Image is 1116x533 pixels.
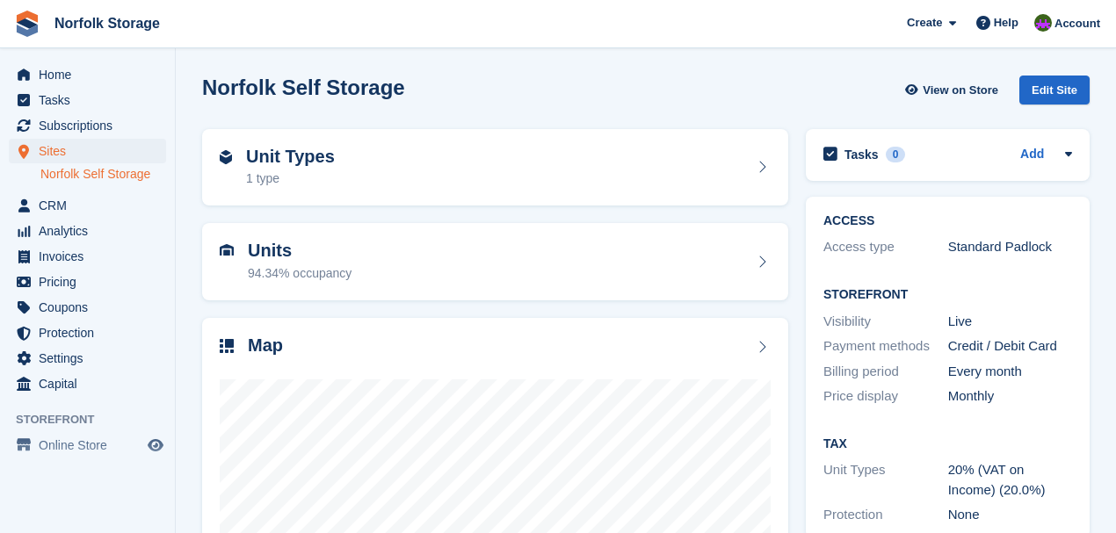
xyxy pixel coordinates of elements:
[39,270,144,294] span: Pricing
[923,82,998,99] span: View on Store
[948,362,1073,382] div: Every month
[948,336,1073,357] div: Credit / Debit Card
[39,433,144,457] span: Online Store
[39,321,144,345] span: Protection
[823,362,948,382] div: Billing period
[844,147,879,162] h2: Tasks
[948,386,1073,407] div: Monthly
[823,460,948,500] div: Unit Types
[39,88,144,112] span: Tasks
[823,505,948,525] div: Protection
[823,386,948,407] div: Price display
[9,270,166,294] a: menu
[886,147,906,162] div: 0
[202,129,788,206] a: Unit Types 1 type
[823,214,1072,228] h2: ACCESS
[823,288,1072,302] h2: Storefront
[823,237,948,257] div: Access type
[39,346,144,371] span: Settings
[9,62,166,87] a: menu
[246,147,335,167] h2: Unit Types
[14,11,40,37] img: stora-icon-8386f47178a22dfd0bd8f6a31ec36ba5ce8667c1dd55bd0f319d3a0aa187defe.svg
[948,505,1073,525] div: None
[994,14,1018,32] span: Help
[202,76,405,99] h2: Norfolk Self Storage
[9,346,166,371] a: menu
[220,244,234,256] img: unit-icn-7be61d7bf1b0ce9d3e12c5938cc71ed9869f7b940bace4675aadf7bd6d80202e.svg
[39,139,144,163] span: Sites
[823,336,948,357] div: Payment methods
[248,264,351,283] div: 94.34% occupancy
[40,166,166,183] a: Norfolk Self Storage
[39,62,144,87] span: Home
[220,150,232,164] img: unit-type-icn-2b2737a686de81e16bb02015468b77c625bbabd49415b5ef34ead5e3b44a266d.svg
[39,244,144,269] span: Invoices
[9,371,166,396] a: menu
[1034,14,1052,32] img: Tom Pearson
[39,219,144,243] span: Analytics
[9,193,166,218] a: menu
[248,335,283,356] h2: Map
[907,14,942,32] span: Create
[1019,76,1090,112] a: Edit Site
[1019,76,1090,104] div: Edit Site
[902,76,1005,104] a: View on Store
[9,295,166,320] a: menu
[823,312,948,332] div: Visibility
[39,371,144,396] span: Capital
[9,88,166,112] a: menu
[9,139,166,163] a: menu
[948,312,1073,332] div: Live
[39,193,144,218] span: CRM
[9,219,166,243] a: menu
[39,295,144,320] span: Coupons
[16,411,175,429] span: Storefront
[248,241,351,261] h2: Units
[1020,145,1044,165] a: Add
[1054,15,1100,32] span: Account
[948,460,1073,500] div: 20% (VAT on Income) (20.0%)
[9,113,166,138] a: menu
[246,169,335,188] div: 1 type
[9,433,166,457] a: menu
[823,437,1072,451] h2: Tax
[9,321,166,345] a: menu
[220,339,234,353] img: map-icn-33ee37083ee616e46c38cad1a60f524a97daa1e2b2c8c0bc3eb3415660979fc1.svg
[202,223,788,300] a: Units 94.34% occupancy
[9,244,166,269] a: menu
[39,113,144,138] span: Subscriptions
[47,9,167,38] a: Norfolk Storage
[145,435,166,456] a: Preview store
[948,237,1073,257] div: Standard Padlock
